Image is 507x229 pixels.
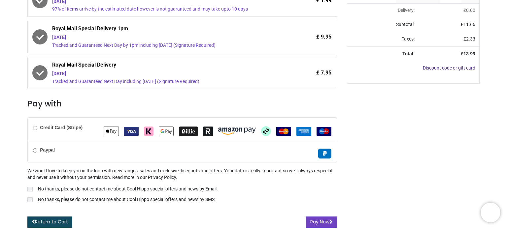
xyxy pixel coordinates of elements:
div: Tracked and Guaranteed Next Day including [DATE] (Signature Required) [52,78,276,85]
input: No thanks, please do not contact me about Cool Hippo special offers and news by Email. [27,187,33,191]
span: VISA [124,128,139,133]
span: Royal Mail Special Delivery 1pm [52,25,276,34]
div: [DATE] [52,71,276,77]
img: Revolut Pay [203,127,213,136]
a: Discount code or gift card [423,65,475,71]
td: Subtotal: [347,17,419,32]
span: Google Pay [159,128,174,133]
span: £ [463,36,475,42]
button: Pay Now [306,216,337,228]
img: Afterpay Clearpay [261,126,271,136]
input: No thanks, please do not contact me about Cool Hippo special offers and news by SMS. [27,197,33,202]
div: 97% of items arrive by the estimated date however is not guaranteed and may take upto 10 days [52,6,276,13]
span: Apple Pay [104,128,118,133]
span: Revolut Pay [203,128,213,133]
img: Billie [179,127,198,136]
div: [DATE] [52,34,276,41]
span: 2.33 [466,36,475,42]
img: Klarna [144,127,153,136]
p: No thanks, please do not contact me about Cool Hippo special offers and news by Email. [38,186,218,192]
b: Credit Card (Stripe) [40,125,83,130]
td: Delivery will be updated after choosing a new delivery method [347,3,419,18]
a: Return to Cart [27,216,72,228]
h3: Pay with [27,98,337,109]
span: 0.00 [466,8,475,13]
span: £ 9.95 [316,33,331,41]
span: Maestro [317,128,331,133]
span: £ [461,22,475,27]
div: Tracked and Guaranteed Next Day by 1pm including [DATE] (Signature Required) [52,42,276,49]
span: 13.99 [463,51,475,56]
img: MasterCard [276,127,291,136]
img: Amazon Pay [218,128,256,135]
span: Klarna [144,128,153,133]
span: £ [463,8,475,13]
strong: Total: [402,51,415,56]
span: Amazon Pay [218,128,256,133]
img: VISA [124,127,139,136]
input: Credit Card (Stripe) [33,126,37,130]
span: American Express [296,128,311,133]
span: MasterCard [276,128,291,133]
span: 11.66 [463,22,475,27]
td: Taxes: [347,32,419,46]
img: Apple Pay [104,127,118,136]
img: Paypal [318,149,331,158]
span: Afterpay Clearpay [261,128,271,133]
span: Billie [179,128,198,133]
div: We would love to keep you in the loop with new ranges, sales and exclusive discounts and offers. ... [27,168,337,204]
p: No thanks, please do not contact me about Cool Hippo special offers and news by SMS. [38,196,216,203]
span: Royal Mail Special Delivery [52,61,276,71]
iframe: Brevo live chat [481,203,500,222]
strong: £ [461,51,475,56]
img: Maestro [317,127,331,136]
span: Paypal [318,151,331,156]
b: Paypal [40,147,55,153]
input: Paypal [33,148,37,153]
span: £ 7.95 [316,69,331,76]
img: Google Pay [159,127,174,136]
img: American Express [296,127,311,136]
